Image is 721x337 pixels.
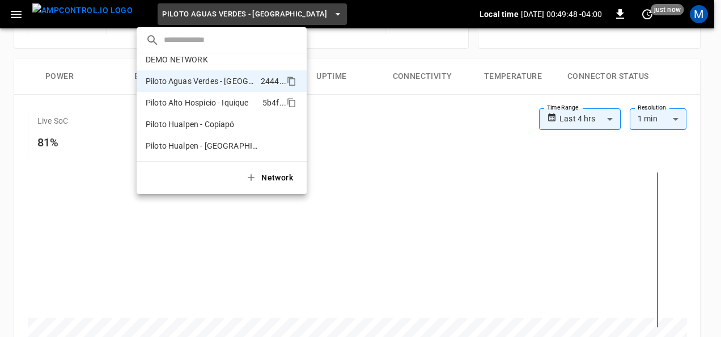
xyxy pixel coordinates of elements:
[146,97,249,108] p: Piloto Alto Hospicio - Iquique
[286,74,298,88] div: copy
[146,119,235,130] p: Piloto Hualpen - Copiapó
[239,166,302,189] button: Network
[146,54,208,65] p: DEMO NETWORK
[146,75,256,87] p: Piloto Aguas Verdes - [GEOGRAPHIC_DATA]
[146,140,258,151] p: Piloto Hualpen - [GEOGRAPHIC_DATA]
[286,96,298,109] div: copy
